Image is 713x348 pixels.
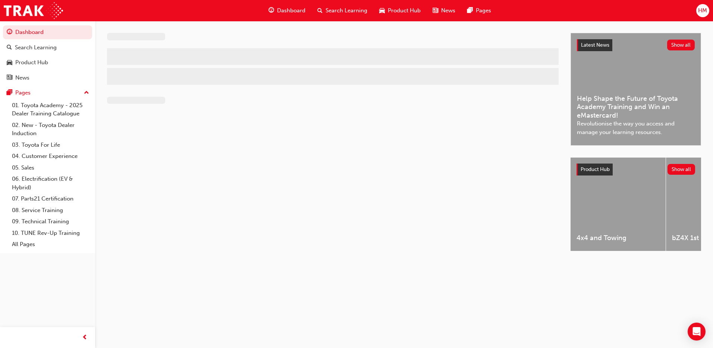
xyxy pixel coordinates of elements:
[577,39,695,51] a: Latest NewsShow all
[9,150,92,162] a: 04. Customer Experience
[433,6,438,15] span: news-icon
[9,119,92,139] a: 02. New - Toyota Dealer Induction
[696,4,709,17] button: HM
[326,6,367,15] span: Search Learning
[4,2,63,19] img: Trak
[577,94,695,120] span: Help Shape the Future of Toyota Academy Training and Win an eMastercard!
[15,88,31,97] div: Pages
[581,42,609,48] span: Latest News
[7,90,12,96] span: pages-icon
[9,216,92,227] a: 09. Technical Training
[3,56,92,69] a: Product Hub
[581,166,610,173] span: Product Hub
[427,3,461,18] a: news-iconNews
[82,333,88,342] span: prev-icon
[373,3,427,18] a: car-iconProduct Hub
[7,75,12,81] span: news-icon
[571,158,666,251] a: 4x4 and Towing
[3,24,92,86] button: DashboardSearch LearningProduct HubNews
[9,193,92,205] a: 07. Parts21 Certification
[388,6,421,15] span: Product Hub
[9,162,92,174] a: 05. Sales
[577,164,695,175] a: Product HubShow all
[467,6,473,15] span: pages-icon
[3,86,92,100] button: Pages
[688,323,706,341] div: Open Intercom Messenger
[3,41,92,55] a: Search Learning
[441,6,455,15] span: News
[9,139,92,151] a: 03. Toyota For Life
[9,173,92,193] a: 06. Electrification (EV & Hybrid)
[3,71,92,85] a: News
[268,6,274,15] span: guage-icon
[9,100,92,119] a: 01. Toyota Academy - 2025 Dealer Training Catalogue
[277,6,305,15] span: Dashboard
[698,6,707,15] span: HM
[667,40,695,50] button: Show all
[15,58,48,67] div: Product Hub
[7,44,12,51] span: search-icon
[571,33,701,146] a: Latest NewsShow allHelp Shape the Future of Toyota Academy Training and Win an eMastercard!Revolu...
[7,59,12,66] span: car-icon
[15,74,29,82] div: News
[476,6,491,15] span: Pages
[84,88,89,98] span: up-icon
[311,3,373,18] a: search-iconSearch Learning
[577,234,660,242] span: 4x4 and Towing
[577,119,695,136] span: Revolutionise the way you access and manage your learning resources.
[379,6,385,15] span: car-icon
[15,43,57,52] div: Search Learning
[3,25,92,39] a: Dashboard
[9,205,92,216] a: 08. Service Training
[9,239,92,250] a: All Pages
[317,6,323,15] span: search-icon
[263,3,311,18] a: guage-iconDashboard
[668,164,695,175] button: Show all
[461,3,497,18] a: pages-iconPages
[9,227,92,239] a: 10. TUNE Rev-Up Training
[7,29,12,36] span: guage-icon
